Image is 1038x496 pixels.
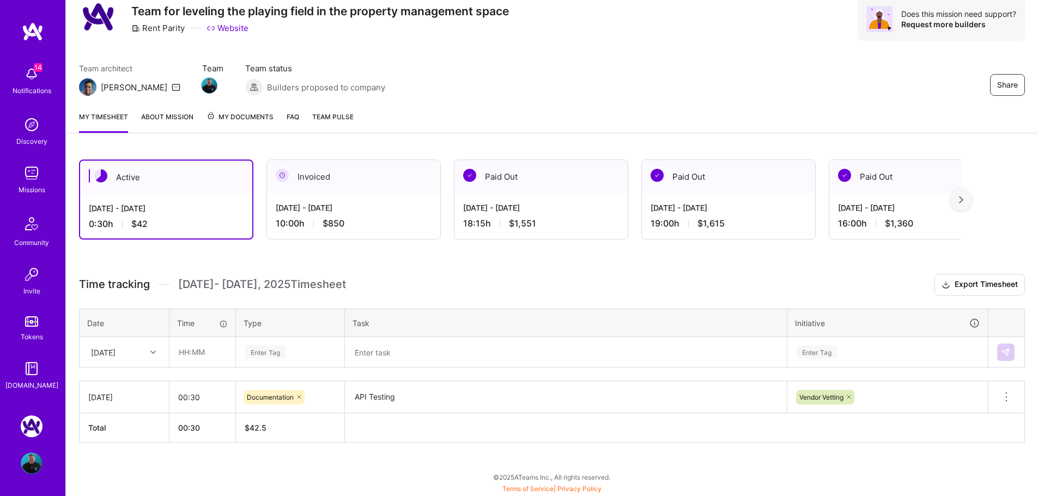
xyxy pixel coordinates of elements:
[88,391,160,403] div: [DATE]
[345,309,787,337] th: Task
[16,136,47,147] div: Discovery
[287,111,299,133] a: FAQ
[1001,348,1010,357] img: Submit
[838,202,994,213] div: [DATE] - [DATE]
[131,24,140,33] i: icon CompanyGray
[13,85,51,96] div: Notifications
[21,452,43,474] img: User Avatar
[502,485,602,493] span: |
[169,413,236,443] th: 00:30
[79,78,96,96] img: Team Architect
[18,415,45,437] a: Rent Parity: Team for leveling the playing field in the property management space
[89,218,244,230] div: 0:30 h
[201,77,217,94] img: Team Member Avatar
[942,279,950,291] i: icon Download
[697,218,725,229] span: $1,615
[202,63,223,74] span: Team
[509,218,536,229] span: $1,551
[463,169,476,182] img: Paid Out
[799,393,843,401] span: Vendor Vetting
[101,82,167,93] div: [PERSON_NAME]
[172,83,180,91] i: icon Mail
[5,379,58,391] div: [DOMAIN_NAME]
[959,196,963,204] img: right
[207,22,248,34] a: Website
[170,338,235,366] input: HH:MM
[997,79,1018,90] span: Share
[207,111,274,123] span: My Documents
[838,169,851,182] img: Paid Out
[131,22,185,34] div: Rent Parity
[79,63,180,74] span: Team architect
[80,161,252,194] div: Active
[454,160,628,193] div: Paid Out
[651,218,806,229] div: 19:00 h
[267,82,385,93] span: Builders proposed to company
[34,63,43,72] span: 14
[25,316,38,327] img: tokens
[94,169,107,182] img: Active
[276,218,432,229] div: 10:00 h
[312,111,354,133] a: Team Pulse
[22,22,44,41] img: logo
[245,344,286,360] div: Enter Tag
[245,423,266,432] span: $ 42.5
[901,19,1016,29] div: Request more builders
[463,202,619,213] div: [DATE] - [DATE]
[829,160,1003,193] div: Paid Out
[934,274,1025,296] button: Export Timesheet
[89,203,244,214] div: [DATE] - [DATE]
[21,331,43,342] div: Tokens
[21,63,43,85] img: bell
[79,111,128,133] a: My timesheet
[177,317,228,329] div: Time
[797,344,837,360] div: Enter Tag
[80,413,169,443] th: Total
[651,202,806,213] div: [DATE] - [DATE]
[18,452,45,474] a: User Avatar
[14,237,49,248] div: Community
[21,114,43,136] img: discovery
[79,278,150,291] span: Time tracking
[91,346,116,358] div: [DATE]
[276,169,289,182] img: Invoiced
[21,162,43,184] img: teamwork
[866,6,893,32] img: Avatar
[19,184,45,195] div: Missions
[169,383,235,412] input: HH:MM
[901,9,1016,19] div: Does this mission need support?
[21,415,43,437] img: Rent Parity: Team for leveling the playing field in the property management space
[247,393,294,401] span: Documentation
[21,264,43,285] img: Invite
[795,317,980,329] div: Initiative
[65,463,1038,491] div: © 2025 ATeams Inc., All rights reserved.
[885,218,913,229] span: $1,360
[990,74,1025,96] button: Share
[245,78,263,96] img: Builders proposed to company
[236,309,345,337] th: Type
[178,278,346,291] span: [DATE] - [DATE] , 2025 Timesheet
[23,285,40,297] div: Invite
[267,160,440,193] div: Invoiced
[21,358,43,379] img: guide book
[131,4,509,18] h3: Team for leveling the playing field in the property management space
[131,218,148,230] span: $42
[207,111,274,133] a: My Documents
[323,218,344,229] span: $850
[150,350,156,355] i: icon Chevron
[346,382,786,412] textarea: API Testing
[463,218,619,229] div: 18:15 h
[276,202,432,213] div: [DATE] - [DATE]
[80,309,169,337] th: Date
[557,485,602,493] a: Privacy Policy
[502,485,554,493] a: Terms of Service
[245,63,385,74] span: Team status
[141,111,193,133] a: About Mission
[642,160,815,193] div: Paid Out
[838,218,994,229] div: 16:00 h
[202,76,216,95] a: Team Member Avatar
[19,211,45,237] img: Community
[651,169,664,182] img: Paid Out
[312,113,354,121] span: Team Pulse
